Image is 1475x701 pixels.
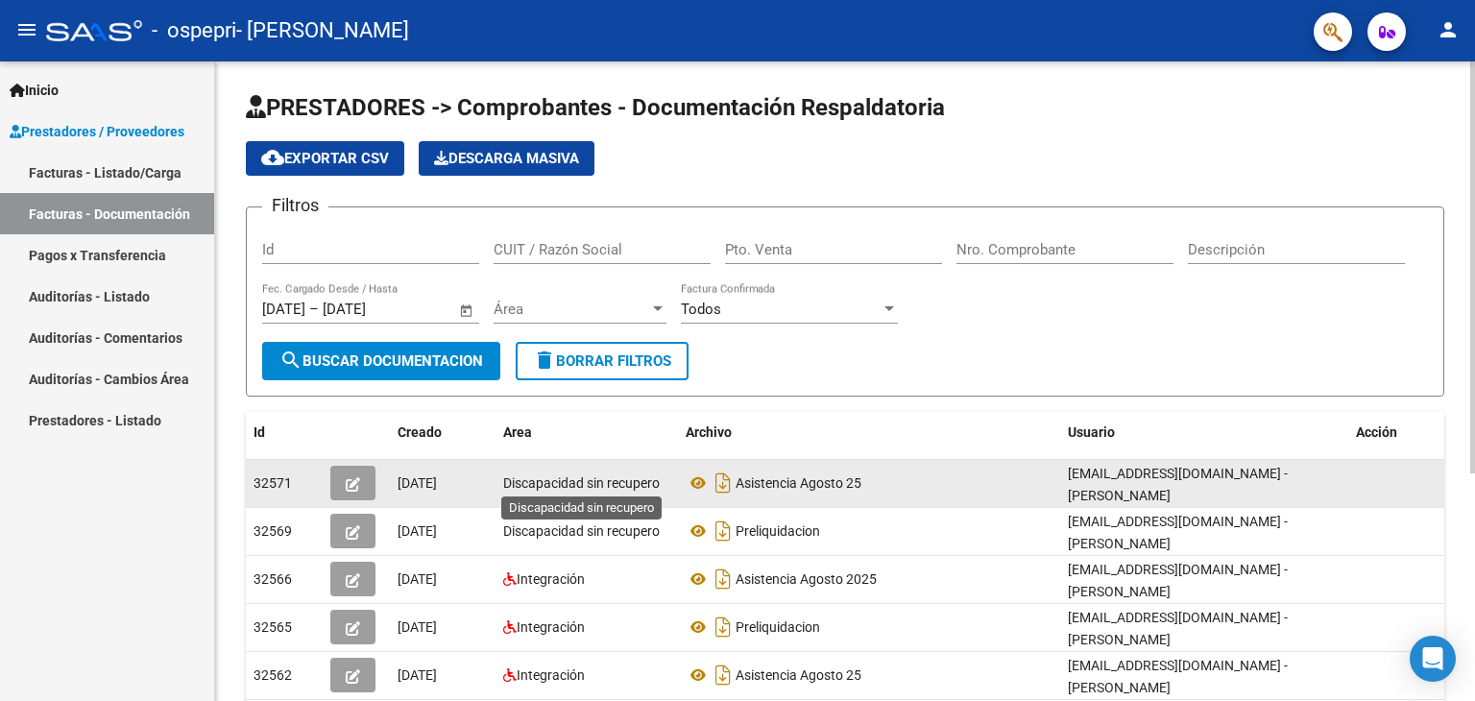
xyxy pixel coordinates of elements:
[419,141,594,176] app-download-masive: Descarga masiva de comprobantes (adjuntos)
[1068,658,1288,695] span: [EMAIL_ADDRESS][DOMAIN_NAME] - [PERSON_NAME]
[261,146,284,169] mat-icon: cloud_download
[533,349,556,372] mat-icon: delete
[246,94,945,121] span: PRESTADORES -> Comprobantes - Documentación Respaldatoria
[10,80,59,101] span: Inicio
[503,475,660,491] span: Discapacidad sin recupero
[309,301,319,318] span: –
[261,150,389,167] span: Exportar CSV
[262,342,500,380] button: Buscar Documentacion
[246,412,323,453] datatable-header-cell: Id
[494,301,649,318] span: Área
[15,18,38,41] mat-icon: menu
[398,619,437,635] span: [DATE]
[1348,412,1444,453] datatable-header-cell: Acción
[254,523,292,539] span: 32569
[1068,424,1115,440] span: Usuario
[456,300,478,322] button: Open calendar
[736,571,877,587] span: Asistencia Agosto 2025
[398,667,437,683] span: [DATE]
[419,141,594,176] button: Descarga Masiva
[323,301,416,318] input: Fecha fin
[517,619,585,635] span: Integración
[279,349,302,372] mat-icon: search
[236,10,409,52] span: - [PERSON_NAME]
[254,667,292,683] span: 32562
[279,352,483,370] span: Buscar Documentacion
[503,424,532,440] span: Area
[736,667,861,683] span: Asistencia Agosto 25
[711,468,736,498] i: Descargar documento
[10,121,184,142] span: Prestadores / Proveedores
[503,523,660,539] span: Discapacidad sin recupero
[254,424,265,440] span: Id
[398,475,437,491] span: [DATE]
[398,523,437,539] span: [DATE]
[1068,466,1288,503] span: [EMAIL_ADDRESS][DOMAIN_NAME] - [PERSON_NAME]
[390,412,496,453] datatable-header-cell: Creado
[496,412,678,453] datatable-header-cell: Area
[517,571,585,587] span: Integración
[1068,514,1288,551] span: [EMAIL_ADDRESS][DOMAIN_NAME] - [PERSON_NAME]
[736,475,861,491] span: Asistencia Agosto 25
[1356,424,1397,440] span: Acción
[152,10,236,52] span: - ospepri
[711,660,736,690] i: Descargar documento
[711,516,736,546] i: Descargar documento
[516,342,689,380] button: Borrar Filtros
[398,424,442,440] span: Creado
[686,424,732,440] span: Archivo
[517,667,585,683] span: Integración
[1068,562,1288,599] span: [EMAIL_ADDRESS][DOMAIN_NAME] - [PERSON_NAME]
[1410,636,1456,682] div: Open Intercom Messenger
[711,612,736,642] i: Descargar documento
[736,523,820,539] span: Preliquidacion
[434,150,579,167] span: Descarga Masiva
[1437,18,1460,41] mat-icon: person
[1068,610,1288,647] span: [EMAIL_ADDRESS][DOMAIN_NAME] - [PERSON_NAME]
[254,619,292,635] span: 32565
[254,475,292,491] span: 32571
[246,141,404,176] button: Exportar CSV
[1060,412,1348,453] datatable-header-cell: Usuario
[533,352,671,370] span: Borrar Filtros
[678,412,1060,453] datatable-header-cell: Archivo
[398,571,437,587] span: [DATE]
[254,571,292,587] span: 32566
[711,564,736,594] i: Descargar documento
[262,301,305,318] input: Fecha inicio
[681,301,721,318] span: Todos
[736,619,820,635] span: Preliquidacion
[262,192,328,219] h3: Filtros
